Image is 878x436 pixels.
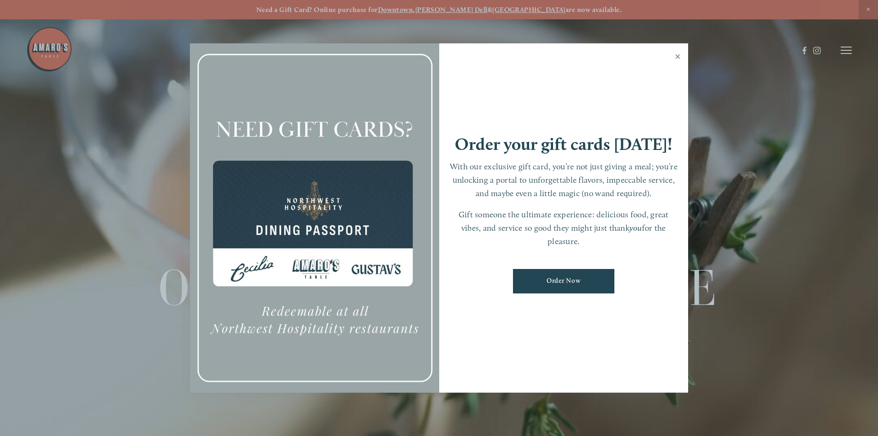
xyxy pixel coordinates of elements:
a: Order Now [513,269,614,293]
p: Gift someone the ultimate experience: delicious food, great vibes, and service so good they might... [448,208,679,248]
em: you [630,223,642,233]
p: With our exclusive gift card, you’re not just giving a meal; you’re unlocking a portal to unforge... [448,160,679,200]
a: Close [669,45,687,71]
h1: Order your gift cards [DATE]! [455,136,672,153]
